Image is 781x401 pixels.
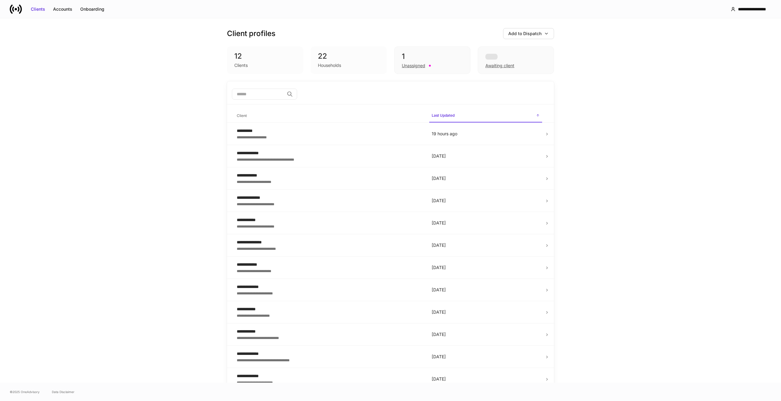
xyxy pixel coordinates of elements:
p: [DATE] [432,175,540,181]
p: [DATE] [432,198,540,204]
div: 12 [234,51,296,61]
h3: Client profiles [227,29,275,38]
div: Onboarding [80,6,104,12]
div: Unassigned [402,63,425,69]
div: 22 [318,51,380,61]
button: Add to Dispatch [503,28,554,39]
div: Add to Dispatch [508,31,542,37]
p: [DATE] [432,242,540,248]
button: Accounts [49,4,76,14]
p: [DATE] [432,354,540,360]
div: 1Unassigned [394,46,470,74]
p: [DATE] [432,287,540,293]
div: Clients [234,62,248,68]
div: Awaiting client [478,46,554,74]
div: 1 [402,52,463,61]
p: [DATE] [432,309,540,315]
span: © 2025 OneAdvisory [10,389,40,394]
button: Clients [27,4,49,14]
div: Households [318,62,341,68]
span: Client [234,110,424,122]
button: Onboarding [76,4,108,14]
p: [DATE] [432,220,540,226]
div: Clients [31,6,45,12]
p: 19 hours ago [432,131,540,137]
div: Accounts [53,6,72,12]
h6: Client [237,113,247,118]
p: [DATE] [432,264,540,271]
p: [DATE] [432,331,540,337]
p: [DATE] [432,153,540,159]
p: [DATE] [432,376,540,382]
span: Last Updated [429,109,542,122]
div: Awaiting client [485,63,514,69]
a: Data Disclaimer [52,389,74,394]
h6: Last Updated [432,112,455,118]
